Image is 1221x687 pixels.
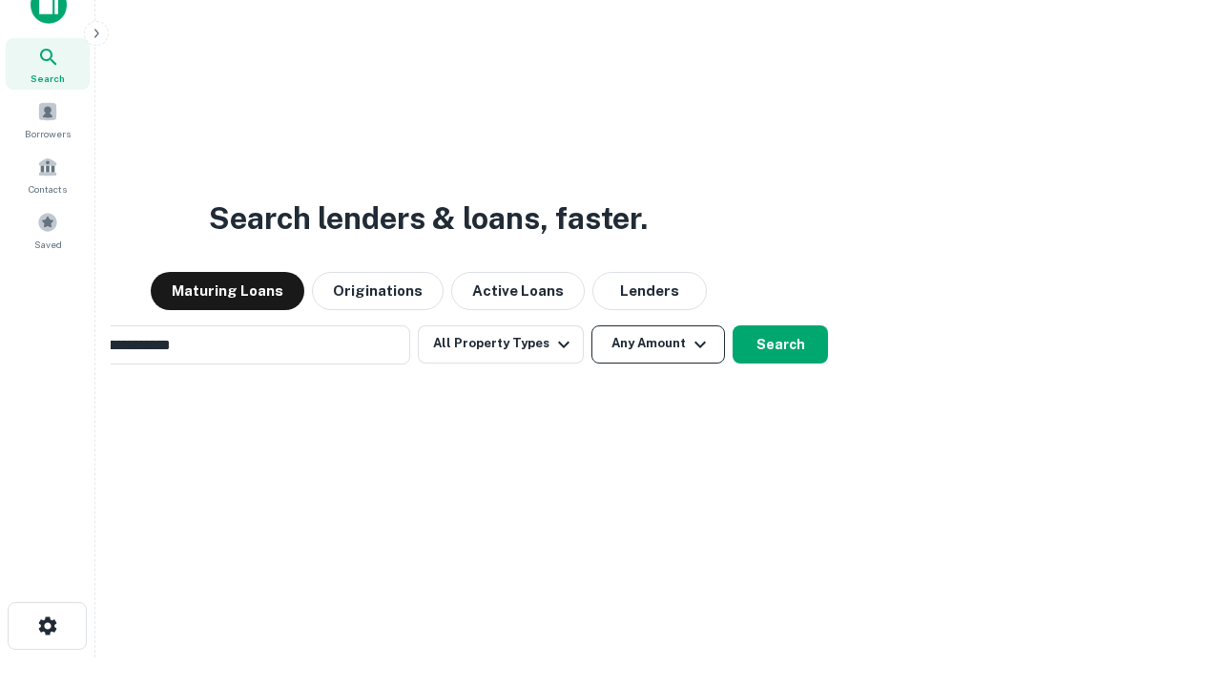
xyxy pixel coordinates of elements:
button: Any Amount [591,325,725,364]
button: Active Loans [451,272,585,310]
span: Search [31,71,65,86]
h3: Search lenders & loans, faster. [209,196,648,241]
button: Lenders [592,272,707,310]
a: Borrowers [6,94,90,145]
iframe: Chat Widget [1126,534,1221,626]
button: Maturing Loans [151,272,304,310]
a: Contacts [6,149,90,200]
a: Saved [6,204,90,256]
span: Contacts [29,181,67,197]
a: Search [6,38,90,90]
button: Search [733,325,828,364]
span: Saved [34,237,62,252]
span: Borrowers [25,126,71,141]
button: Originations [312,272,444,310]
button: All Property Types [418,325,584,364]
